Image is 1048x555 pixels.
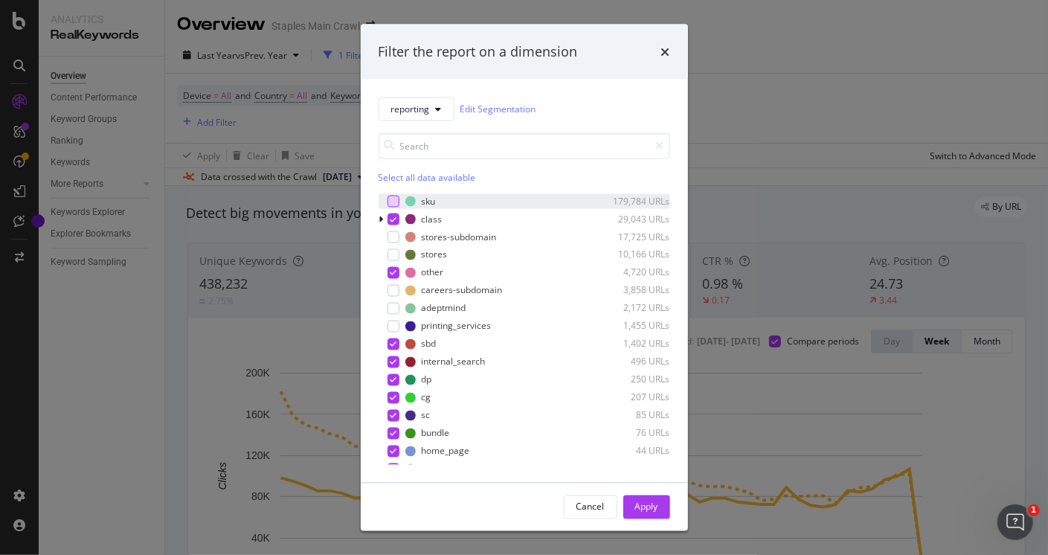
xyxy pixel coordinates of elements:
[597,302,670,315] div: 2,172 URLs
[422,248,448,261] div: stores
[422,231,497,243] div: stores-subdomain
[422,356,486,368] div: internal_search
[661,42,670,62] div: times
[597,463,670,475] div: 26 URLs
[30,370,249,385] div: Botify Subscription Plans
[30,287,249,303] div: Integrating Web Traffic Data
[30,106,268,131] p: Hello Adria.
[597,445,670,458] div: 44 URLs
[379,132,670,158] input: Search
[30,203,249,219] div: AI Agent and team can help
[597,266,670,279] div: 4,720 URLs
[379,170,670,183] div: Select all data available
[422,463,455,475] div: other_lp
[597,356,670,368] div: 496 URLs
[597,391,670,404] div: 207 URLs
[30,28,100,52] img: logo
[361,25,688,531] div: modal
[576,501,605,513] div: Cancel
[422,427,450,440] div: bundle
[422,213,443,225] div: class
[422,373,432,386] div: dp
[99,418,198,478] button: Messages
[422,320,492,333] div: printing_services
[30,187,249,203] div: Ask a question
[22,281,276,309] div: Integrating Web Traffic Data
[30,131,268,156] p: How can we help?
[460,101,536,117] a: Edit Segmentation
[22,364,276,391] div: Botify Subscription Plans
[597,195,670,208] div: 179,784 URLs
[422,266,444,279] div: other
[216,24,245,54] img: Profile image for Alex
[22,309,276,336] div: Status Codes and Network Errors
[391,103,430,115] span: reporting
[15,175,283,231] div: Ask a questionAI Agent and team can help
[635,501,658,513] div: Apply
[123,455,175,466] span: Messages
[236,455,260,466] span: Help
[422,302,466,315] div: adeptmind
[30,342,249,358] div: Understanding AI Bot Data in Botify
[597,231,670,243] div: 17,725 URLs
[422,338,437,350] div: sbd
[22,246,276,275] button: Search for help
[597,409,670,422] div: 85 URLs
[1028,504,1040,516] span: 1
[422,391,431,404] div: cg
[30,315,249,330] div: Status Codes and Network Errors
[30,253,120,269] span: Search for help
[422,195,436,208] div: sku
[597,248,670,261] div: 10,166 URLs
[22,336,276,364] div: Understanding AI Bot Data in Botify
[422,409,431,422] div: sc
[187,24,217,54] img: Profile image for Jessica
[597,284,670,297] div: 3,858 URLs
[422,284,503,297] div: careers-subdomain
[997,504,1033,540] iframe: Intercom live chat
[564,495,617,519] button: Cancel
[597,427,670,440] div: 76 URLs
[597,338,670,350] div: 1,402 URLs
[597,213,670,225] div: 29,043 URLs
[597,320,670,333] div: 1,455 URLs
[256,24,283,51] div: Close
[159,24,189,54] img: Profile image for Jenny
[422,445,470,458] div: home_page
[379,42,578,62] div: Filter the report on a dimension
[199,418,298,478] button: Help
[33,455,66,466] span: Home
[597,373,670,386] div: 250 URLs
[623,495,670,519] button: Apply
[379,97,454,121] button: reporting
